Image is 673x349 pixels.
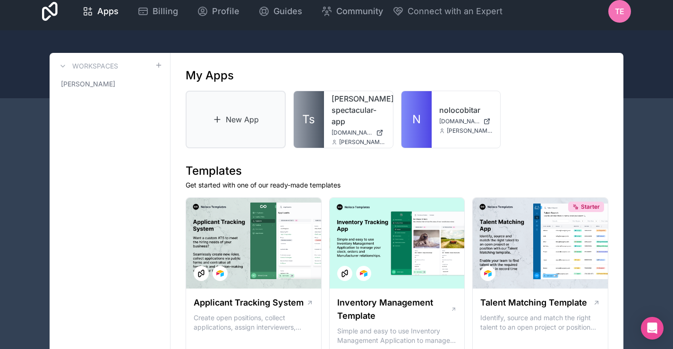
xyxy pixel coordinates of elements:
[194,296,304,309] h1: Applicant Tracking System
[336,5,383,18] span: Community
[57,60,118,72] a: Workspaces
[75,1,126,22] a: Apps
[337,296,451,323] h1: Inventory Management Template
[439,118,480,125] span: [DOMAIN_NAME]
[314,1,391,22] a: Community
[439,104,493,116] a: nolocobitar
[72,61,118,71] h3: Workspaces
[294,91,324,148] a: Ts
[186,68,234,83] h1: My Apps
[251,1,310,22] a: Guides
[153,5,178,18] span: Billing
[97,5,119,18] span: Apps
[641,317,664,340] div: Open Intercom Messenger
[581,203,600,211] span: Starter
[273,5,302,18] span: Guides
[212,5,239,18] span: Profile
[408,5,503,18] span: Connect with an Expert
[615,6,624,17] span: TE
[61,79,115,89] span: [PERSON_NAME]
[360,270,367,277] img: Airtable Logo
[194,313,314,332] p: Create open positions, collect applications, assign interviewers, centralise candidate feedback a...
[332,129,385,136] a: [DOMAIN_NAME]
[401,91,432,148] a: N
[302,112,315,127] span: Ts
[186,180,608,190] p: Get started with one of our ready-made templates
[339,138,385,146] span: [PERSON_NAME][EMAIL_ADDRESS][PERSON_NAME][DOMAIN_NAME]
[332,93,385,127] a: [PERSON_NAME]-spectacular-app
[57,76,162,93] a: [PERSON_NAME]
[186,163,608,179] h1: Templates
[337,326,457,345] p: Simple and easy to use Inventory Management Application to manage your stock, orders and Manufact...
[480,313,600,332] p: Identify, source and match the right talent to an open project or position with our Talent Matchi...
[130,1,186,22] a: Billing
[480,296,587,309] h1: Talent Matching Template
[439,118,493,125] a: [DOMAIN_NAME]
[332,129,372,136] span: [DOMAIN_NAME]
[484,270,492,277] img: Airtable Logo
[216,270,224,277] img: Airtable Logo
[186,91,286,148] a: New App
[447,127,493,135] span: [PERSON_NAME][EMAIL_ADDRESS][PERSON_NAME][DOMAIN_NAME]
[412,112,421,127] span: N
[392,5,503,18] button: Connect with an Expert
[189,1,247,22] a: Profile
